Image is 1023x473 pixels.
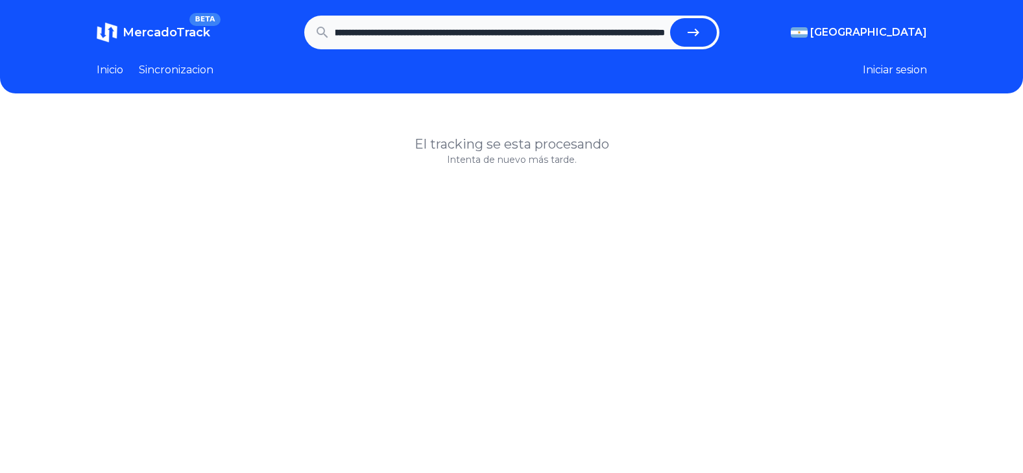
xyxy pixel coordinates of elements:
[791,27,808,38] img: Argentina
[863,62,927,78] button: Iniciar sesion
[791,25,927,40] button: [GEOGRAPHIC_DATA]
[97,135,927,153] h1: El tracking se esta procesando
[97,153,927,166] p: Intenta de nuevo más tarde.
[189,13,220,26] span: BETA
[123,25,210,40] span: MercadoTrack
[97,62,123,78] a: Inicio
[97,22,210,43] a: MercadoTrackBETA
[810,25,927,40] span: [GEOGRAPHIC_DATA]
[139,62,213,78] a: Sincronizacion
[97,22,117,43] img: MercadoTrack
